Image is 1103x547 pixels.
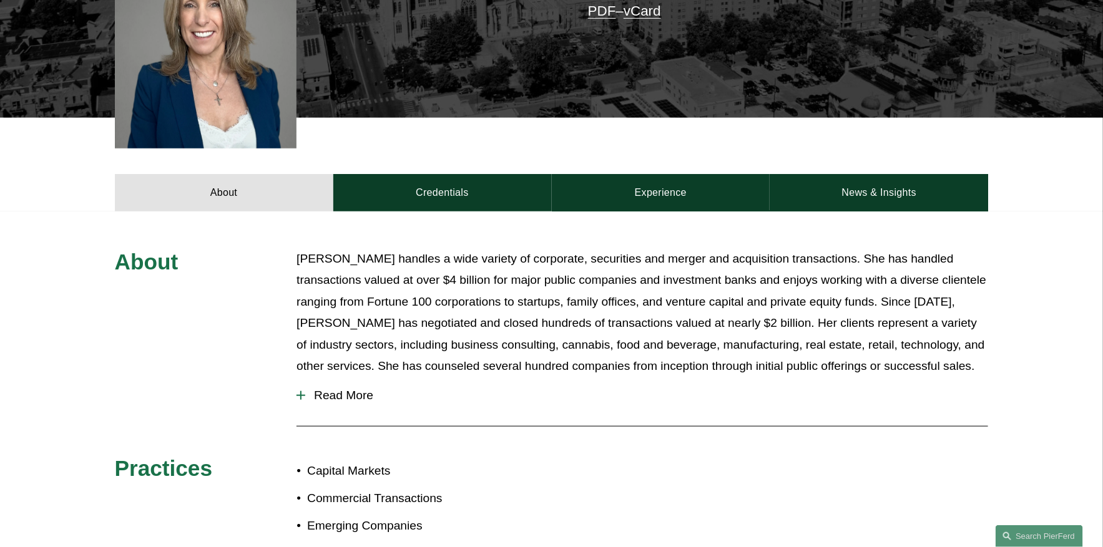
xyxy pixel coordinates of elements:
[297,248,988,377] p: [PERSON_NAME] handles a wide variety of corporate, securities and merger and acquisition transact...
[115,174,333,211] a: About
[297,379,988,412] button: Read More
[333,174,552,211] a: Credentials
[996,525,1083,547] a: Search this site
[115,249,179,274] span: About
[552,174,770,211] a: Experience
[305,389,988,402] span: Read More
[307,460,551,482] p: Capital Markets
[307,488,551,510] p: Commercial Transactions
[307,515,551,537] p: Emerging Companies
[588,3,616,19] a: PDF
[770,174,988,211] a: News & Insights
[115,456,213,480] span: Practices
[624,3,661,19] a: vCard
